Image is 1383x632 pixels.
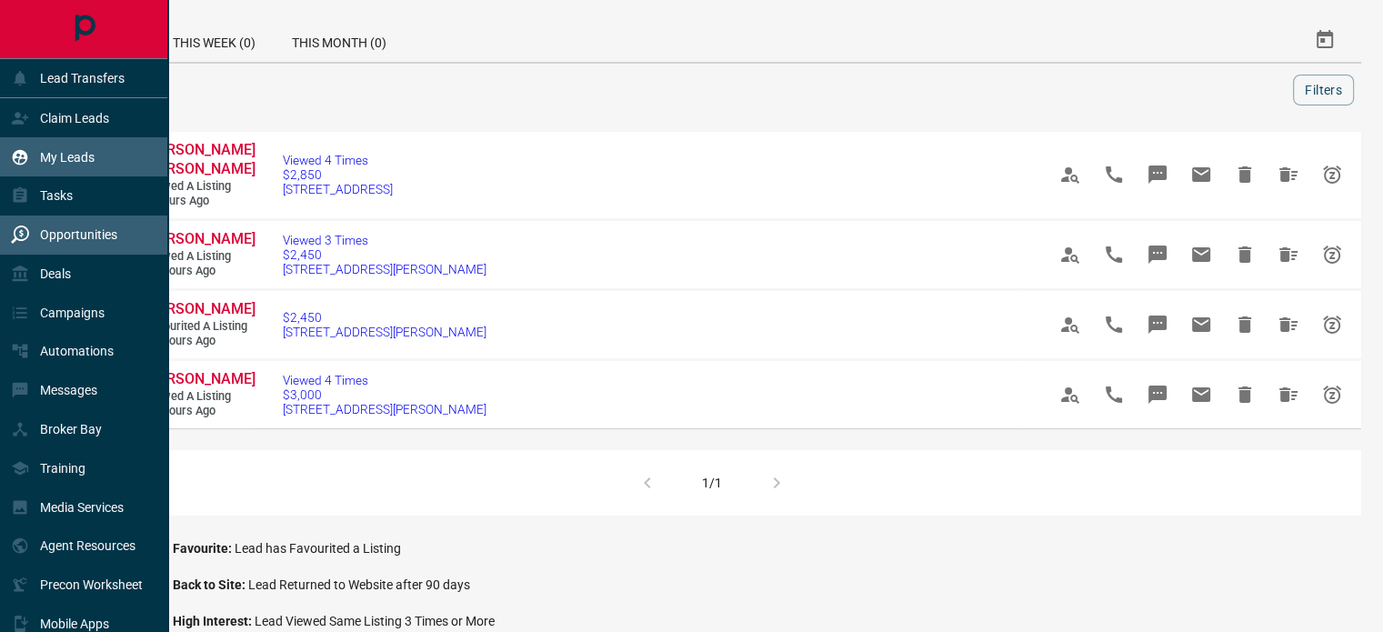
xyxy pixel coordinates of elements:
span: Viewed a Listing [145,389,255,405]
a: Viewed 4 Times$2,850[STREET_ADDRESS] [283,153,393,196]
span: $3,000 [283,387,486,402]
span: [PERSON_NAME] [145,370,256,387]
span: Snooze [1310,153,1354,196]
a: [PERSON_NAME] [145,300,255,319]
span: View Profile [1048,373,1092,416]
span: Hide All from Nikhila Priya Gannamaneni [1267,153,1310,196]
span: Lead Returned to Website after 90 days [248,577,470,592]
span: [STREET_ADDRESS][PERSON_NAME] [283,325,486,339]
span: Lead has Favourited a Listing [235,541,401,556]
a: Viewed 3 Times$2,450[STREET_ADDRESS][PERSON_NAME] [283,233,486,276]
span: Favourite [173,541,235,556]
span: Call [1092,373,1136,416]
a: [PERSON_NAME] [PERSON_NAME] [145,141,255,179]
span: [STREET_ADDRESS] [283,182,393,196]
span: Email [1179,153,1223,196]
a: [PERSON_NAME] [145,370,255,389]
a: [PERSON_NAME] [145,230,255,249]
span: 7 hours ago [145,194,255,209]
span: Viewed a Listing [145,179,255,195]
span: $2,450 [283,310,486,325]
span: 18 hours ago [145,264,255,279]
span: Email [1179,233,1223,276]
span: Message [1136,153,1179,196]
span: [PERSON_NAME] [145,230,256,247]
span: Call [1092,153,1136,196]
span: $2,850 [283,167,393,182]
span: Hide All from Jasmine K [1267,233,1310,276]
span: Message [1136,303,1179,346]
span: Hide All from Jazmin Estacio [1267,373,1310,416]
div: This Month (0) [274,18,405,62]
span: Lead Viewed Same Listing 3 Times or More [255,614,495,628]
span: Favourited a Listing [145,319,255,335]
span: View Profile [1048,303,1092,346]
span: Snooze [1310,233,1354,276]
span: Hide [1223,303,1267,346]
span: Viewed 3 Times [283,233,486,247]
a: Viewed 4 Times$3,000[STREET_ADDRESS][PERSON_NAME] [283,373,486,416]
span: High Interest [173,614,255,628]
a: $2,450[STREET_ADDRESS][PERSON_NAME] [283,310,486,339]
span: [STREET_ADDRESS][PERSON_NAME] [283,402,486,416]
div: This Week (0) [155,18,274,62]
button: Filters [1293,75,1354,105]
span: Viewed 4 Times [283,153,393,167]
span: Message [1136,373,1179,416]
span: Message [1136,233,1179,276]
span: 18 hours ago [145,404,255,419]
span: [PERSON_NAME] [145,300,256,317]
span: View Profile [1048,233,1092,276]
button: Select Date Range [1303,18,1347,62]
span: [STREET_ADDRESS][PERSON_NAME] [283,262,486,276]
span: Snooze [1310,303,1354,346]
span: Hide All from Jasmine K [1267,303,1310,346]
span: Call [1092,303,1136,346]
span: Email [1179,373,1223,416]
span: View Profile [1048,153,1092,196]
span: Snooze [1310,373,1354,416]
span: Hide [1223,153,1267,196]
span: Hide [1223,233,1267,276]
div: 1/1 [702,476,722,490]
span: 18 hours ago [145,334,255,349]
span: $2,450 [283,247,486,262]
span: Viewed 4 Times [283,373,486,387]
span: [PERSON_NAME] [PERSON_NAME] [145,141,256,177]
span: Back to Site [173,577,248,592]
span: Viewed a Listing [145,249,255,265]
span: Hide [1223,373,1267,416]
span: Email [1179,303,1223,346]
span: Call [1092,233,1136,276]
